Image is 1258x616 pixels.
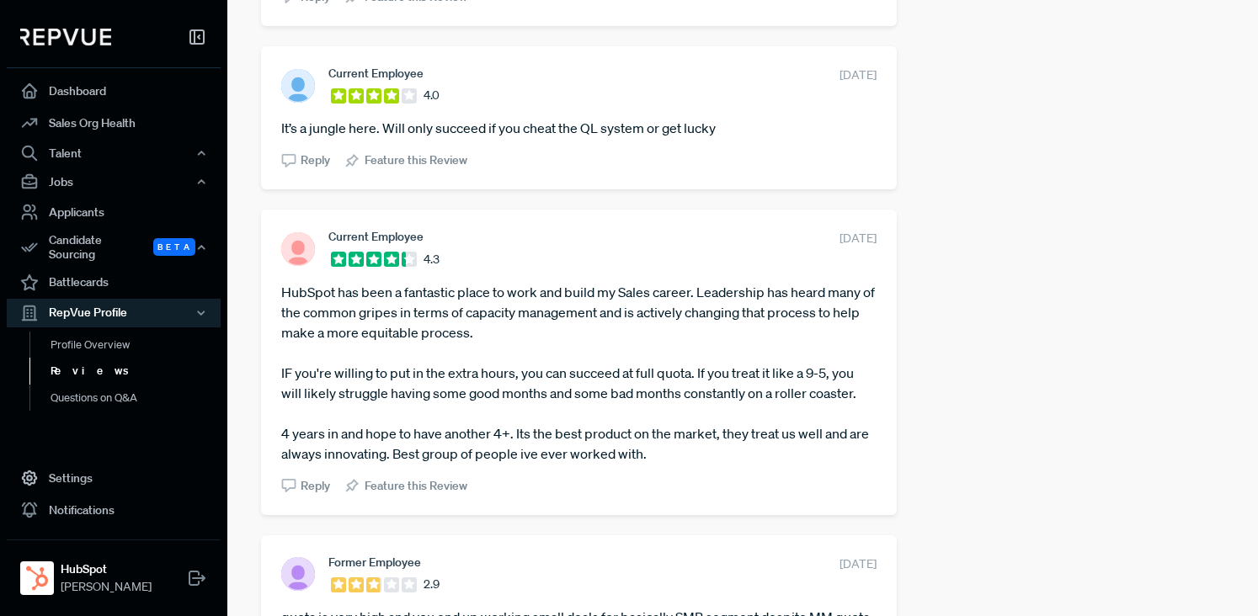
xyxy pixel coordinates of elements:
article: It’s a jungle here. Will only succeed if you cheat the QL system or get lucky [281,118,877,138]
article: HubSpot has been a fantastic place to work and build my Sales career. Leadership has heard many o... [281,282,877,464]
a: Dashboard [7,75,221,107]
span: Reply [301,477,330,495]
a: Applicants [7,196,221,228]
a: Battlecards [7,267,221,299]
a: HubSpotHubSpot[PERSON_NAME] [7,539,221,603]
div: Candidate Sourcing [7,228,221,267]
a: Sales Org Health [7,107,221,139]
span: 4.0 [424,87,440,104]
span: Reply [301,151,330,169]
img: HubSpot [24,565,51,592]
span: [PERSON_NAME] [61,578,152,596]
a: Reviews [29,358,243,385]
button: Candidate Sourcing Beta [7,228,221,267]
img: RepVue [20,29,111,45]
a: Notifications [7,494,221,526]
span: Feature this Review [365,151,467,169]
span: 2.9 [424,576,440,593]
span: Feature this Review [365,477,467,495]
a: Questions on Q&A [29,385,243,412]
span: Current Employee [328,230,424,243]
span: 4.3 [424,251,440,268]
button: RepVue Profile [7,299,221,327]
a: Profile Overview [29,332,243,358]
strong: HubSpot [61,560,152,578]
span: [DATE] [840,230,877,247]
a: Settings [7,462,221,494]
span: [DATE] [840,66,877,84]
span: Beta [153,238,195,256]
span: [DATE] [840,555,877,573]
span: Current Employee [328,66,424,80]
button: Talent [7,139,221,167]
button: Jobs [7,167,221,196]
span: Former Employee [328,555,421,569]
